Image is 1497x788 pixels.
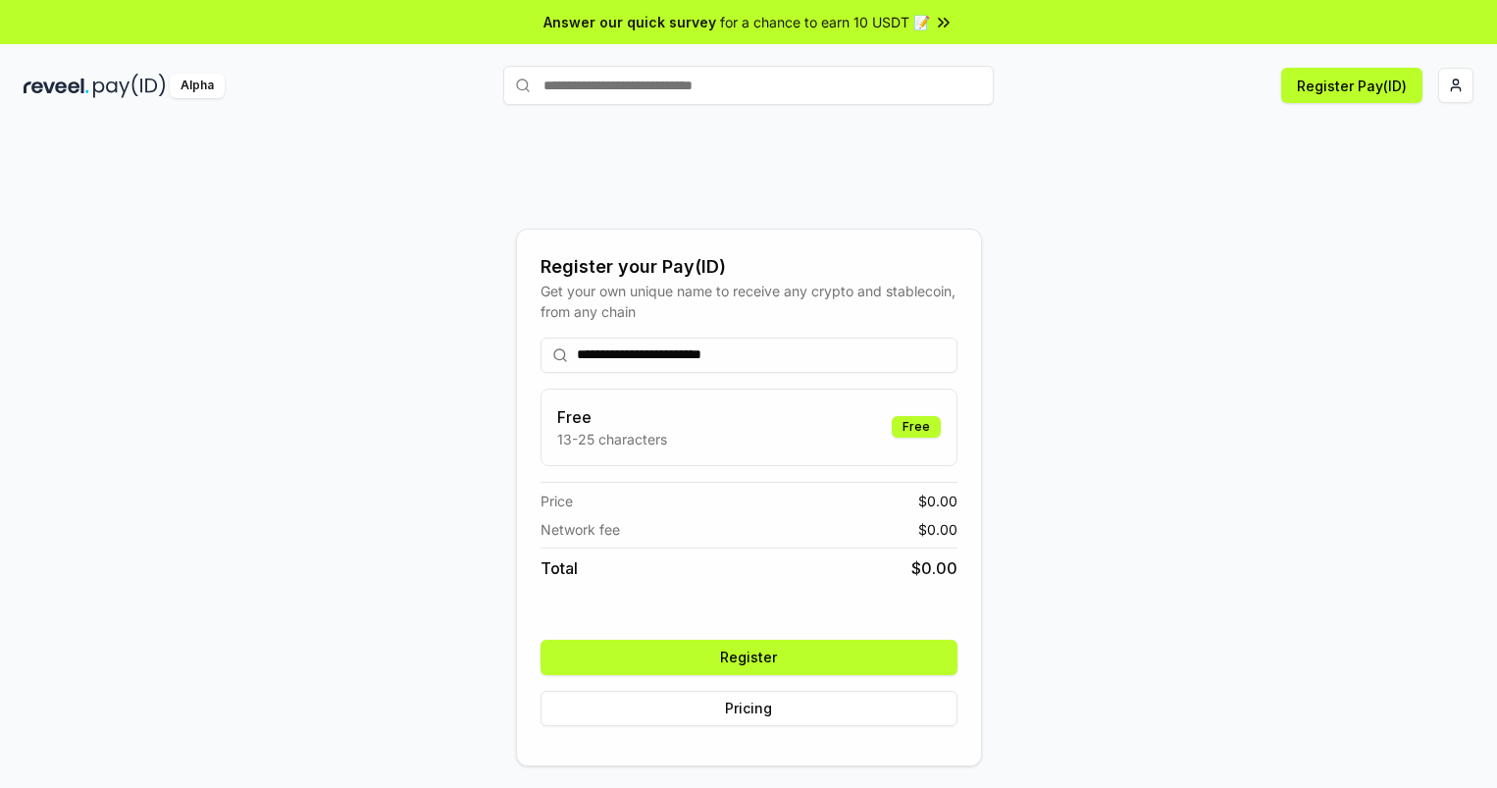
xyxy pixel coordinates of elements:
[892,416,941,438] div: Free
[918,491,957,511] span: $ 0.00
[720,12,930,32] span: for a chance to earn 10 USDT 📝
[541,491,573,511] span: Price
[541,519,620,540] span: Network fee
[93,74,166,98] img: pay_id
[541,281,957,322] div: Get your own unique name to receive any crypto and stablecoin, from any chain
[911,556,957,580] span: $ 0.00
[170,74,225,98] div: Alpha
[24,74,89,98] img: reveel_dark
[541,640,957,675] button: Register
[541,556,578,580] span: Total
[1281,68,1422,103] button: Register Pay(ID)
[557,405,667,429] h3: Free
[541,691,957,726] button: Pricing
[918,519,957,540] span: $ 0.00
[557,429,667,449] p: 13-25 characters
[543,12,716,32] span: Answer our quick survey
[541,253,957,281] div: Register your Pay(ID)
